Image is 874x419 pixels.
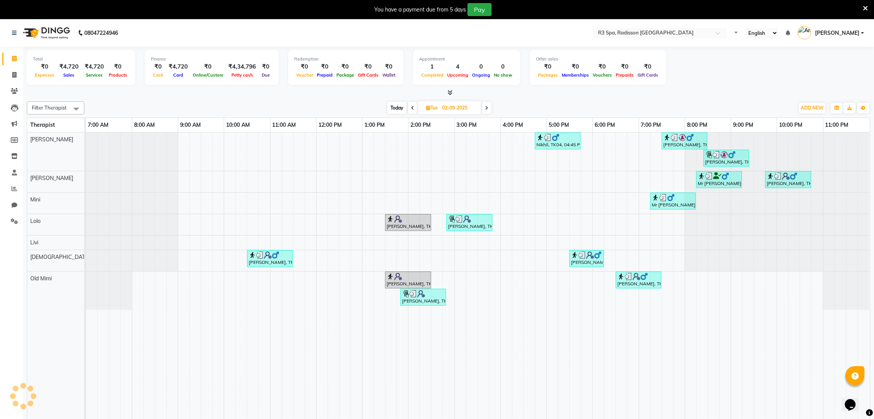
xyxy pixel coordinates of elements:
[335,72,356,78] span: Package
[380,72,397,78] span: Wallet
[107,62,129,71] div: ₹0
[178,119,203,131] a: 9:00 AM
[33,56,129,62] div: Total
[823,119,851,131] a: 11:00 PM
[636,72,660,78] span: Gift Cards
[84,22,118,44] b: 08047224946
[316,119,344,131] a: 12:00 PM
[766,172,810,187] div: [PERSON_NAME], TK08, 09:45 PM-10:45 PM, Traditional Swedish Relaxation Therapy 60 Min([DEMOGRAPHI...
[248,251,292,266] div: [PERSON_NAME], TK01, 10:30 AM-11:30 AM, Sensory Rejuvne Aromatherapy 60 Min([DEMOGRAPHIC_DATA])
[560,72,591,78] span: Memberships
[447,215,492,230] div: [PERSON_NAME], TK03, 02:50 PM-03:50 PM, Traditional Swedish Relaxation Therapy 60 Min([DEMOGRAPHI...
[294,56,397,62] div: Redemption
[191,62,225,71] div: ₹0
[560,62,591,71] div: ₹0
[445,62,470,71] div: 4
[151,56,272,62] div: Finance
[30,254,90,260] span: [DEMOGRAPHIC_DATA]
[259,62,272,71] div: ₹0
[171,72,185,78] span: Card
[591,62,614,71] div: ₹0
[30,275,52,282] span: Old Mimi
[536,62,560,71] div: ₹0
[445,72,470,78] span: Upcoming
[401,290,445,304] div: [PERSON_NAME], TK03, 01:50 PM-02:50 PM, Traditional Swedish Relaxation Therapy 60 Min([DEMOGRAPHI...
[151,62,166,71] div: ₹0
[335,62,356,71] div: ₹0
[82,62,107,71] div: ₹4,720
[33,62,56,71] div: ₹0
[419,62,445,71] div: 1
[570,251,603,266] div: [PERSON_NAME], TK05, 05:30 PM-06:15 PM, Indian Head, Neck and Shoulder Massage([DEMOGRAPHIC_DATA]...
[639,119,663,131] a: 7:00 PM
[547,119,571,131] a: 5:00 PM
[470,62,492,71] div: 0
[356,62,380,71] div: ₹0
[799,103,825,113] button: ADD NEW
[662,134,707,148] div: [PERSON_NAME], TK09, 07:30 PM-08:30 PM, Deep Tissue Repair Therapy 60 Min([DEMOGRAPHIC_DATA])
[191,72,225,78] span: Online/Custom
[30,121,55,128] span: Therapist
[501,119,525,131] a: 4:00 PM
[107,72,129,78] span: Products
[362,119,387,131] a: 1:00 PM
[387,102,407,114] span: Today
[536,72,560,78] span: Packages
[230,72,255,78] span: Petty cash
[30,196,40,203] span: Mini
[777,119,804,131] a: 10:00 PM
[731,119,755,131] a: 9:00 PM
[20,22,72,44] img: logo
[132,119,157,131] a: 8:00 AM
[224,119,252,131] a: 10:00 AM
[315,62,335,71] div: ₹0
[636,62,660,71] div: ₹0
[30,175,73,182] span: [PERSON_NAME]
[801,105,823,111] span: ADD NEW
[151,72,166,78] span: Cash
[617,273,661,287] div: [PERSON_NAME], TK07, 06:30 PM-07:30 PM, Deep Tissue Repair Therapy 60 Min([DEMOGRAPHIC_DATA])
[419,72,445,78] span: Completed
[798,26,811,39] img: Anubhav
[374,6,466,14] div: You have a payment due from 5 days
[260,72,272,78] span: Due
[84,72,105,78] span: Services
[591,72,614,78] span: Vouchers
[536,134,580,148] div: Nikhil, TK04, 04:45 PM-05:45 PM, Traditional Swedish Relaxation Therapy 60 Min([DEMOGRAPHIC_DATA])
[30,136,73,143] span: [PERSON_NAME]
[614,72,636,78] span: Prepaids
[842,388,866,411] iframe: chat widget
[651,194,695,208] div: Mr [PERSON_NAME], TK06, 07:15 PM-08:15 PM, Traditional Swedish Relaxation Therapy 60 Min([DEMOGRA...
[294,72,315,78] span: Voucher
[455,119,479,131] a: 3:00 PM
[56,62,82,71] div: ₹4,720
[356,72,380,78] span: Gift Cards
[492,62,514,71] div: 0
[225,62,259,71] div: ₹4,34,796
[704,151,748,165] div: [PERSON_NAME], TK10, 08:25 PM-09:25 PM, Deep Tissue Repair Therapy 60 Min([DEMOGRAPHIC_DATA])
[419,56,514,62] div: Appointment
[315,72,335,78] span: Prepaid
[386,215,430,230] div: [PERSON_NAME], TK02, 01:30 PM-02:30 PM, Traditional Swedish Relaxation Therapy 60 Min([DEMOGRAPHI...
[33,72,56,78] span: Expenses
[593,119,617,131] a: 6:00 PM
[492,72,514,78] span: No show
[408,119,433,131] a: 2:00 PM
[685,119,709,131] a: 8:00 PM
[536,56,660,62] div: Other sales
[424,105,440,111] span: Tue
[697,172,741,187] div: Mr [PERSON_NAME], TK06, 08:15 PM-09:15 PM, Traditional Swedish Relaxation Therapy 60 Min([DEMOGRA...
[294,62,315,71] div: ₹0
[386,273,430,287] div: [PERSON_NAME], TK02, 01:30 PM-02:30 PM, Traditional Swedish Relaxation Therapy 60 Min([DEMOGRAPHI...
[614,62,636,71] div: ₹0
[380,62,397,71] div: ₹0
[30,218,41,224] span: Lolo
[467,3,492,16] button: Pay
[815,29,859,37] span: [PERSON_NAME]
[470,72,492,78] span: Ongoing
[271,119,298,131] a: 11:00 AM
[30,239,38,246] span: Livi
[166,62,191,71] div: ₹4,720
[86,119,110,131] a: 7:00 AM
[32,105,67,111] span: Filter Therapist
